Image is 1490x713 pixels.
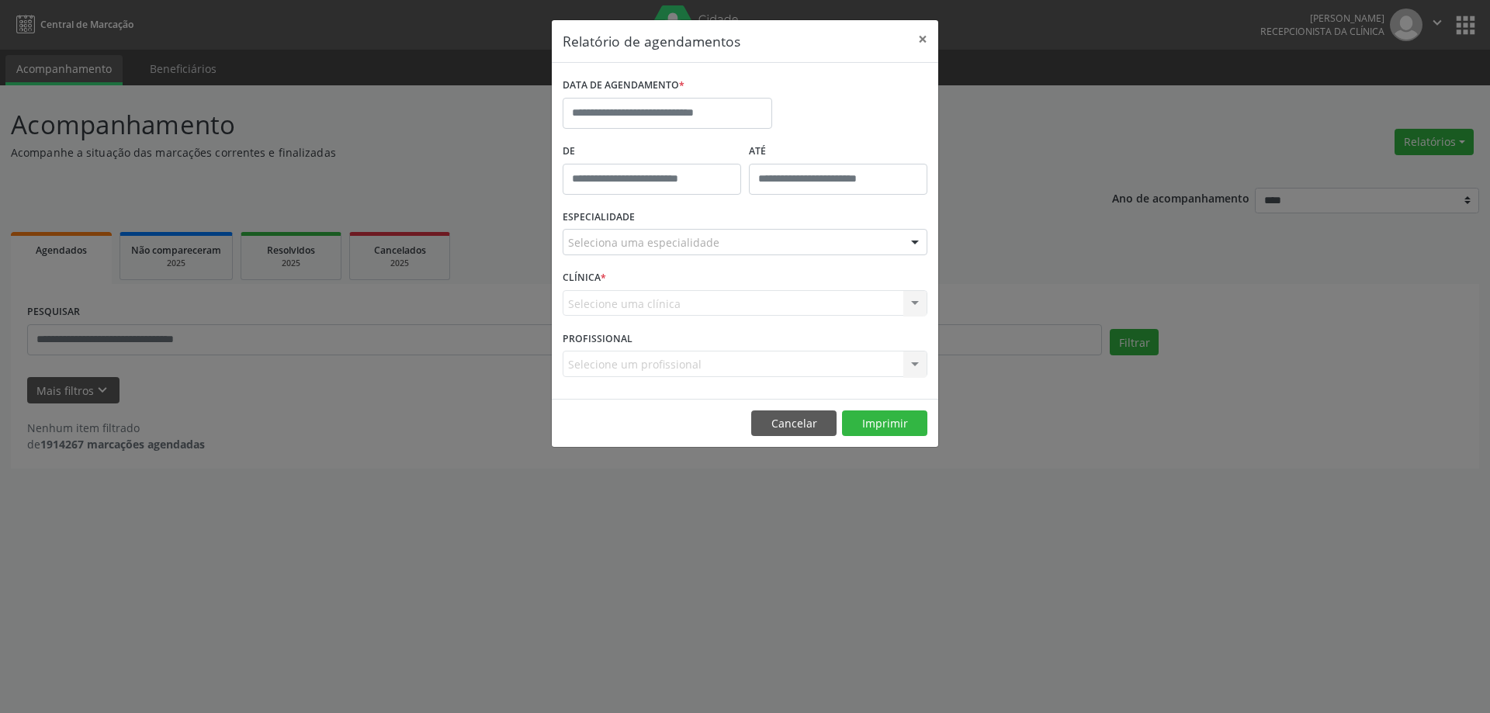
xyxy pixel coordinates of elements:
label: ESPECIALIDADE [563,206,635,230]
h5: Relatório de agendamentos [563,31,740,51]
label: CLÍNICA [563,266,606,290]
button: Close [907,20,938,58]
label: ATÉ [749,140,927,164]
span: Seleciona uma especialidade [568,234,719,251]
label: De [563,140,741,164]
label: PROFISSIONAL [563,327,632,351]
button: Imprimir [842,410,927,437]
label: DATA DE AGENDAMENTO [563,74,684,98]
button: Cancelar [751,410,837,437]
